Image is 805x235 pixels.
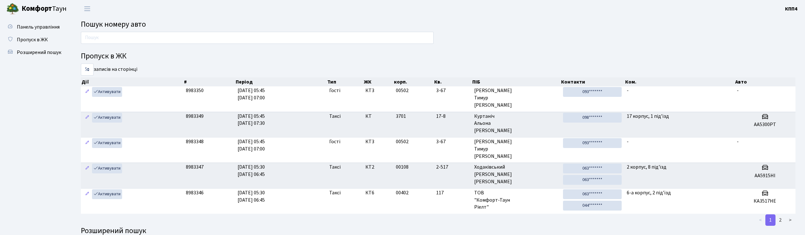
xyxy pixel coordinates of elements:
th: Ком. [625,77,735,86]
span: - [627,87,629,94]
a: Пропуск в ЖК [3,33,67,46]
input: Пошук [81,32,434,44]
th: Кв. [434,77,472,86]
a: КПП4 [785,5,797,13]
a: Активувати [92,113,122,123]
span: [DATE] 05:45 [DATE] 07:00 [238,138,265,152]
a: Панель управління [3,21,67,33]
span: Гості [329,138,340,145]
span: Таксі [329,189,341,197]
span: 8983346 [186,189,204,196]
th: # [183,77,235,86]
a: Редагувати [83,87,91,97]
span: [PERSON_NAME] Тимур [PERSON_NAME] [474,87,558,109]
a: 1 [765,214,776,226]
a: Редагувати [83,164,91,173]
a: > [785,214,795,226]
span: Пропуск в ЖК [17,36,48,43]
span: 8983348 [186,138,204,145]
span: 17-8 [436,113,469,120]
span: - [737,87,739,94]
span: 6-а корпус, 2 під'їзд [627,189,671,196]
th: Дії [81,77,183,86]
label: записів на сторінці [81,64,137,76]
th: корп. [393,77,434,86]
span: КТ6 [365,189,390,197]
h5: AA5300PT [737,122,793,128]
span: 2 корпус, 8 під'їзд [627,164,666,171]
th: Період [235,77,326,86]
span: 00502 [396,87,409,94]
span: 00502 [396,138,409,145]
a: Активувати [92,164,122,173]
a: Активувати [92,189,122,199]
span: Розширений пошук [17,49,61,56]
span: 8983350 [186,87,204,94]
button: Переключити навігацію [79,3,95,14]
span: Пошук номеру авто [81,19,146,30]
h5: КА3517НЕ [737,198,793,204]
span: Ходаківський [PERSON_NAME] [PERSON_NAME] [474,164,558,185]
span: 8983347 [186,164,204,171]
span: КТ [365,113,390,120]
a: Активувати [92,87,122,97]
b: Комфорт [22,3,52,14]
span: КТ3 [365,87,390,94]
a: Редагувати [83,189,91,199]
span: 3-67 [436,87,469,94]
span: 2-517 [436,164,469,171]
span: [DATE] 05:30 [DATE] 06:45 [238,164,265,178]
span: [PERSON_NAME] Тимур [PERSON_NAME] [474,138,558,160]
a: Розширений пошук [3,46,67,59]
span: 00108 [396,164,409,171]
select: записів на сторінці [81,64,94,76]
span: [DATE] 05:30 [DATE] 06:45 [238,189,265,204]
span: КТ3 [365,138,390,145]
b: КПП4 [785,5,797,12]
th: ЖК [363,77,393,86]
span: 3701 [396,113,406,120]
th: Авто [735,77,796,86]
a: Активувати [92,138,122,148]
span: 117 [436,189,469,197]
span: ТОВ "Комфорт-Таун Ріелт" [474,189,558,211]
a: Редагувати [83,138,91,148]
span: [DATE] 05:45 [DATE] 07:30 [238,113,265,127]
a: 2 [775,214,785,226]
span: [DATE] 05:45 [DATE] 07:00 [238,87,265,101]
th: Тип [327,77,363,86]
h4: Пропуск в ЖК [81,52,795,61]
span: Таксі [329,164,341,171]
span: 17 корпус, 1 під'їзд [627,113,669,120]
span: Таун [22,3,67,14]
span: Куртаніч Альона [PERSON_NAME] [474,113,558,135]
span: Панель управління [17,23,60,30]
span: 00402 [396,189,409,196]
span: - [627,138,629,145]
th: ПІБ [472,77,560,86]
span: Таксі [329,113,341,120]
span: 8983349 [186,113,204,120]
img: logo.png [6,3,19,15]
h5: АА5915НI [737,173,793,179]
th: Контакти [560,77,625,86]
span: Гості [329,87,340,94]
span: КТ2 [365,164,390,171]
span: - [737,138,739,145]
span: 3-67 [436,138,469,145]
a: Редагувати [83,113,91,123]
